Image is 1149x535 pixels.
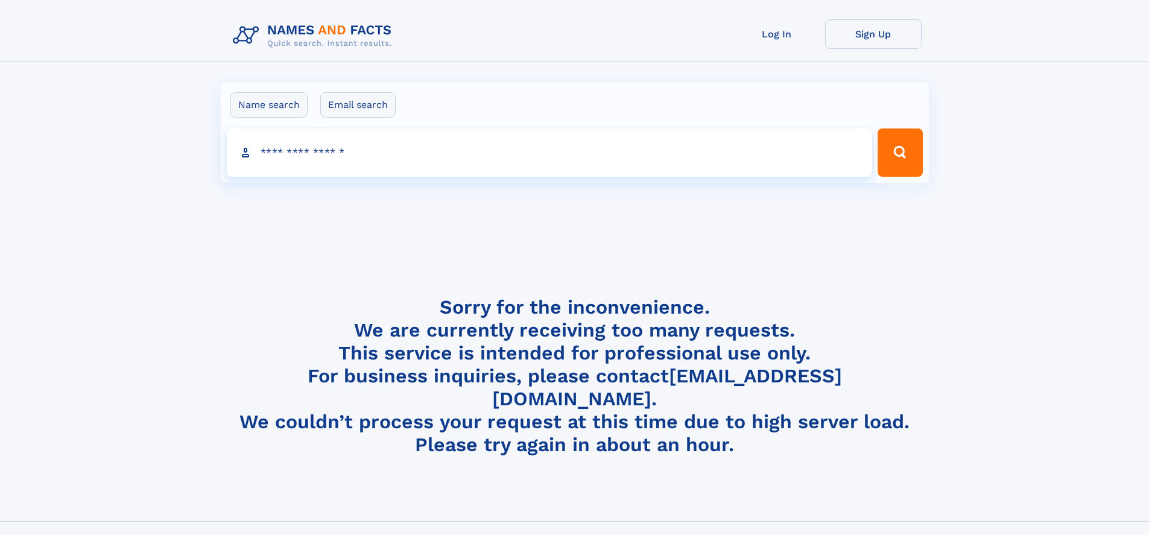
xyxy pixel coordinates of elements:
[729,19,825,49] a: Log In
[825,19,922,49] a: Sign Up
[228,296,922,457] h4: Sorry for the inconvenience. We are currently receiving too many requests. This service is intend...
[227,128,873,177] input: search input
[230,92,308,118] label: Name search
[492,364,842,410] a: [EMAIL_ADDRESS][DOMAIN_NAME]
[320,92,396,118] label: Email search
[878,128,922,177] button: Search Button
[228,19,402,52] img: Logo Names and Facts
